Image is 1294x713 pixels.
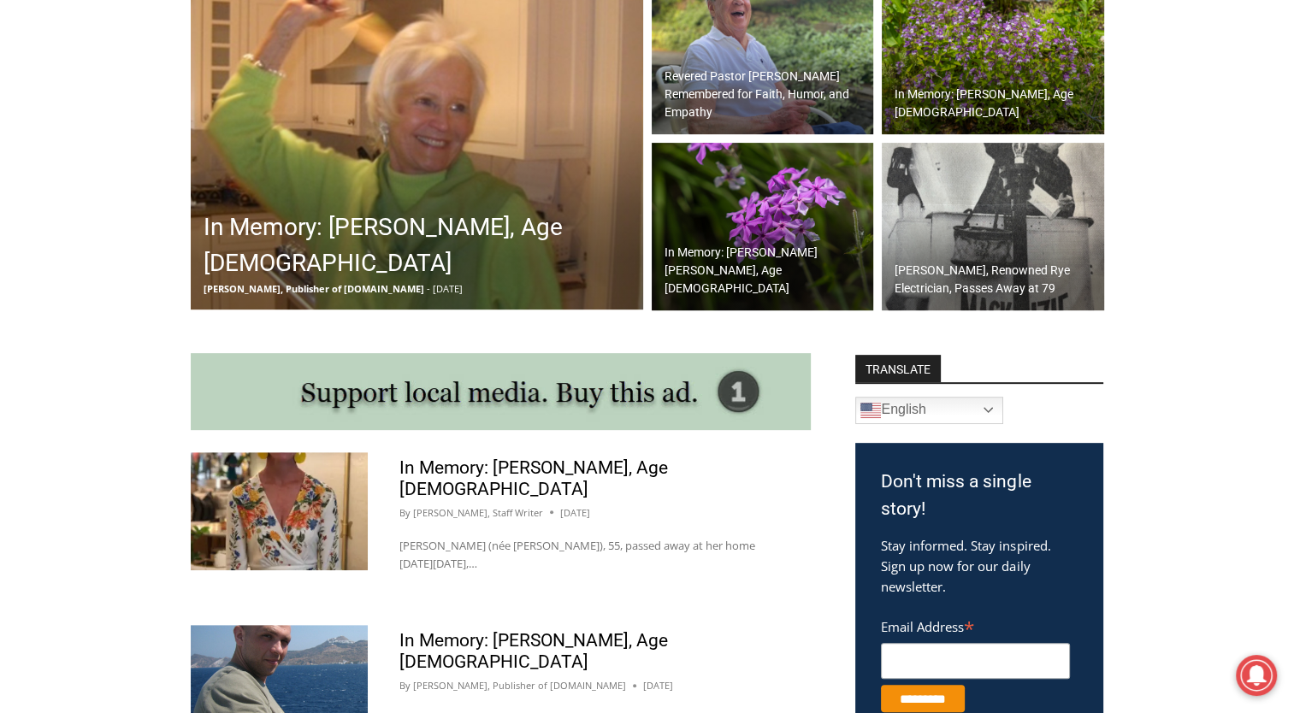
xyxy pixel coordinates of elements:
[204,209,639,281] h2: In Memory: [PERSON_NAME], Age [DEMOGRAPHIC_DATA]
[433,282,463,295] span: [DATE]
[399,537,779,573] p: [PERSON_NAME] (née [PERSON_NAME]), 55, passed away at her home [DATE][DATE],…
[652,143,874,310] img: (PHOTO: Kim Eierman of EcoBeneficial designed and oversaw the installation of native plant beds f...
[432,1,808,166] div: "At the 10am stand-up meeting, each intern gets a chance to take [PERSON_NAME] and the other inte...
[399,505,411,521] span: By
[413,506,543,519] a: [PERSON_NAME], Staff Writer
[560,505,590,521] time: [DATE]
[881,468,1078,522] h3: Don't miss a single story!
[411,166,829,213] a: Intern @ [DOMAIN_NAME]
[427,282,430,295] span: -
[855,397,1003,424] a: English
[204,282,424,295] span: [PERSON_NAME], Publisher of [DOMAIN_NAME]
[665,68,870,121] h2: Revered Pastor [PERSON_NAME] Remembered for Faith, Humor, and Empathy
[413,679,626,692] a: [PERSON_NAME], Publisher of [DOMAIN_NAME]
[447,170,793,209] span: Intern @ [DOMAIN_NAME]
[855,355,941,382] strong: TRANSLATE
[191,452,368,570] img: In Memory: Allison C. Riggin, Age 55
[399,457,668,499] a: In Memory: [PERSON_NAME], Age [DEMOGRAPHIC_DATA]
[882,143,1104,310] img: Obituary - Greg MacKenzie
[175,107,243,204] div: "[PERSON_NAME]'s draw is the fine variety of pristine raw fish kept on hand"
[665,244,870,298] h2: In Memory: [PERSON_NAME] [PERSON_NAME], Age [DEMOGRAPHIC_DATA]
[652,143,874,310] a: In Memory: [PERSON_NAME] [PERSON_NAME], Age [DEMOGRAPHIC_DATA]
[643,678,673,693] time: [DATE]
[5,176,168,241] span: Open Tues. - Sun. [PHONE_NUMBER]
[895,85,1100,121] h2: In Memory: [PERSON_NAME], Age [DEMOGRAPHIC_DATA]
[882,143,1104,310] a: [PERSON_NAME], Renowned Rye Electrician, Passes Away at 79
[881,610,1070,640] label: Email Address
[881,535,1078,597] p: Stay informed. Stay inspired. Sign up now for our daily newsletter.
[1,172,172,213] a: Open Tues. - Sun. [PHONE_NUMBER]
[191,353,811,430] img: support local media, buy this ad
[860,400,881,421] img: en
[895,262,1100,298] h2: [PERSON_NAME], Renowned Rye Electrician, Passes Away at 79
[399,678,411,693] span: By
[399,630,668,672] a: In Memory: [PERSON_NAME], Age [DEMOGRAPHIC_DATA]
